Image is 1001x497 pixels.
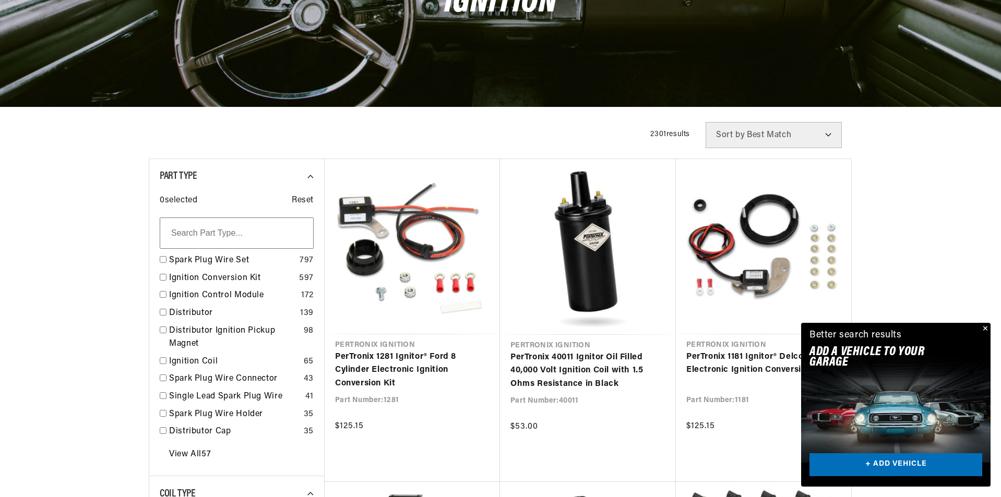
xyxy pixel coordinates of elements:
[301,289,314,302] div: 172
[160,217,314,249] input: Search Part Type...
[809,453,982,477] a: + ADD VEHICLE
[706,122,842,148] select: Sort by
[169,272,295,285] a: Ignition Conversion Kit
[169,324,300,351] a: Distributor Ignition Pickup Magnet
[300,254,314,268] div: 797
[304,324,314,338] div: 98
[169,408,300,421] a: Spark Plug Wire Holder
[305,390,314,404] div: 41
[169,425,300,439] a: Distributor Cap
[160,194,197,208] span: 0 selected
[292,194,314,208] span: Reset
[304,355,314,369] div: 65
[304,372,314,386] div: 43
[809,347,956,368] h2: Add A VEHICLE to your garage
[716,131,745,139] span: Sort by
[169,390,301,404] a: Single Lead Spark Plug Wire
[169,289,297,302] a: Ignition Control Module
[335,350,490,391] a: PerTronix 1281 Ignitor® Ford 8 Cylinder Electronic Ignition Conversion Kit
[809,328,902,343] div: Better search results
[304,425,314,439] div: 35
[169,372,300,386] a: Spark Plug Wire Connector
[304,408,314,421] div: 35
[686,350,841,377] a: PerTronix 1181 Ignitor® Delco 8 cyl Electronic Ignition Conversion Kit
[160,171,197,181] span: Part Type
[978,323,991,335] button: Close
[169,254,295,268] a: Spark Plug Wire Set
[169,448,211,462] a: View All 57
[169,355,300,369] a: Ignition Coil
[169,307,296,320] a: Distributor
[510,351,665,391] a: PerTronix 40011 Ignitor Oil Filled 40,000 Volt Ignition Coil with 1.5 Ohms Resistance in Black
[650,130,690,138] span: 2301 results
[300,307,314,320] div: 139
[299,272,314,285] div: 597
